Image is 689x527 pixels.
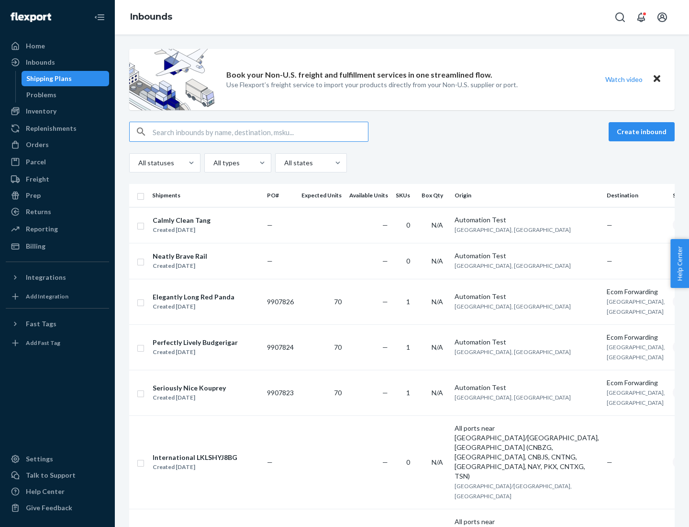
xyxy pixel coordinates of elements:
[599,72,649,86] button: Watch video
[432,298,443,306] span: N/A
[6,172,109,187] a: Freight
[6,239,109,254] a: Billing
[455,292,599,301] div: Automation Test
[432,343,443,351] span: N/A
[226,69,492,80] p: Book your Non-U.S. freight and fulfillment services in one streamlined flow.
[153,252,207,261] div: Neatly Brave Rail
[6,121,109,136] a: Replenishments
[6,154,109,170] a: Parcel
[6,204,109,219] a: Returns
[406,257,410,265] span: 0
[432,257,443,265] span: N/A
[6,221,109,237] a: Reporting
[607,332,665,342] div: Ecom Forwarding
[26,90,56,100] div: Problems
[137,158,138,168] input: All statuses
[6,55,109,70] a: Inbounds
[26,74,72,83] div: Shipping Plans
[26,57,55,67] div: Inbounds
[334,298,342,306] span: 70
[607,389,665,406] span: [GEOGRAPHIC_DATA], [GEOGRAPHIC_DATA]
[345,184,392,207] th: Available Units
[267,458,273,466] span: —
[22,71,110,86] a: Shipping Plans
[22,87,110,103] a: Problems
[26,470,76,480] div: Talk to Support
[455,337,599,347] div: Automation Test
[6,188,109,203] a: Prep
[651,72,663,86] button: Close
[406,458,410,466] span: 0
[6,335,109,351] a: Add Fast Tag
[406,343,410,351] span: 1
[6,103,109,119] a: Inventory
[455,348,571,355] span: [GEOGRAPHIC_DATA], [GEOGRAPHIC_DATA]
[26,140,49,149] div: Orders
[432,458,443,466] span: N/A
[26,241,45,251] div: Billing
[263,184,298,207] th: PO#
[153,302,234,311] div: Created [DATE]
[283,158,284,168] input: All states
[432,221,443,229] span: N/A
[6,316,109,332] button: Fast Tags
[607,298,665,315] span: [GEOGRAPHIC_DATA], [GEOGRAPHIC_DATA]
[653,8,672,27] button: Open account menu
[153,225,211,235] div: Created [DATE]
[632,8,651,27] button: Open notifications
[382,221,388,229] span: —
[26,157,46,167] div: Parcel
[26,339,60,347] div: Add Fast Tag
[26,487,65,496] div: Help Center
[26,224,58,234] div: Reporting
[148,184,263,207] th: Shipments
[153,347,238,357] div: Created [DATE]
[26,503,72,513] div: Give Feedback
[153,122,368,141] input: Search inbounds by name, destination, msku...
[26,454,53,464] div: Settings
[26,292,68,300] div: Add Integration
[392,184,418,207] th: SKUs
[607,378,665,388] div: Ecom Forwarding
[26,106,56,116] div: Inventory
[609,122,675,141] button: Create inbound
[406,389,410,397] span: 1
[6,451,109,467] a: Settings
[455,383,599,392] div: Automation Test
[670,239,689,288] button: Help Center
[382,458,388,466] span: —
[130,11,172,22] a: Inbounds
[263,279,298,324] td: 9907826
[263,370,298,415] td: 9907823
[212,158,213,168] input: All types
[26,207,51,217] div: Returns
[382,257,388,265] span: —
[26,191,41,200] div: Prep
[455,215,599,225] div: Automation Test
[26,41,45,51] div: Home
[26,319,56,329] div: Fast Tags
[6,484,109,499] a: Help Center
[406,298,410,306] span: 1
[455,251,599,261] div: Automation Test
[603,184,669,207] th: Destination
[451,184,603,207] th: Origin
[122,3,180,31] ol: breadcrumbs
[153,453,237,462] div: International LKLSHYJ8BG
[432,389,443,397] span: N/A
[26,174,49,184] div: Freight
[263,324,298,370] td: 9907824
[6,137,109,152] a: Orders
[90,8,109,27] button: Close Navigation
[153,393,226,402] div: Created [DATE]
[153,338,238,347] div: Perfectly Lively Budgerigar
[607,257,612,265] span: —
[6,289,109,304] a: Add Integration
[153,261,207,271] div: Created [DATE]
[153,292,234,302] div: Elegantly Long Red Panda
[607,221,612,229] span: —
[418,184,451,207] th: Box Qty
[455,394,571,401] span: [GEOGRAPHIC_DATA], [GEOGRAPHIC_DATA]
[455,482,572,500] span: [GEOGRAPHIC_DATA]/[GEOGRAPHIC_DATA], [GEOGRAPHIC_DATA]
